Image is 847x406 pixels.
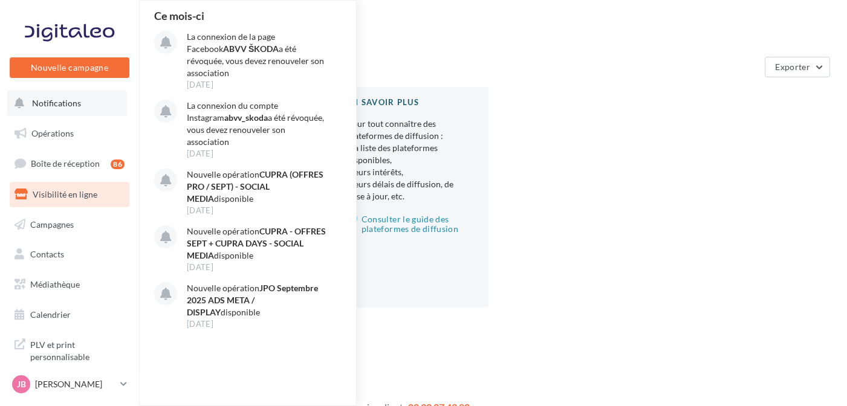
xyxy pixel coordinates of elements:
[347,142,469,166] li: - la liste des plateformes disponibles,
[111,159,125,169] div: 86
[30,279,80,289] span: Médiathèque
[17,378,26,390] span: JB
[765,57,830,77] button: Exporter
[7,150,132,176] a: Boîte de réception86
[347,97,469,108] div: En savoir plus
[775,62,810,72] span: Exporter
[347,212,469,236] a: Consulter le guide des plateformes de diffusion
[35,378,115,390] p: [PERSON_NAME]
[7,212,132,237] a: Campagnes
[30,337,125,362] span: PLV et print personnalisable
[10,373,129,396] a: JB [PERSON_NAME]
[347,166,469,178] li: - leurs intérêts,
[7,302,132,327] a: Calendrier
[33,189,97,199] span: Visibilité en ligne
[30,219,74,229] span: Campagnes
[7,121,132,146] a: Opérations
[32,98,81,108] span: Notifications
[347,178,469,202] li: - leurs délais de diffusion, de mise à jour, etc.
[31,158,100,169] span: Boîte de réception
[10,57,129,78] button: Nouvelle campagne
[31,128,74,138] span: Opérations
[30,309,71,320] span: Calendrier
[7,272,132,297] a: Médiathèque
[154,19,832,37] div: Visibilité en ligne
[7,242,132,267] a: Contacts
[7,332,132,367] a: PLV et print personnalisable
[30,249,64,259] span: Contacts
[347,118,469,202] p: Pour tout connaître des plateformes de diffusion :
[7,91,127,116] button: Notifications
[7,182,132,207] a: Visibilité en ligne
[154,62,760,72] div: 1 point de vente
